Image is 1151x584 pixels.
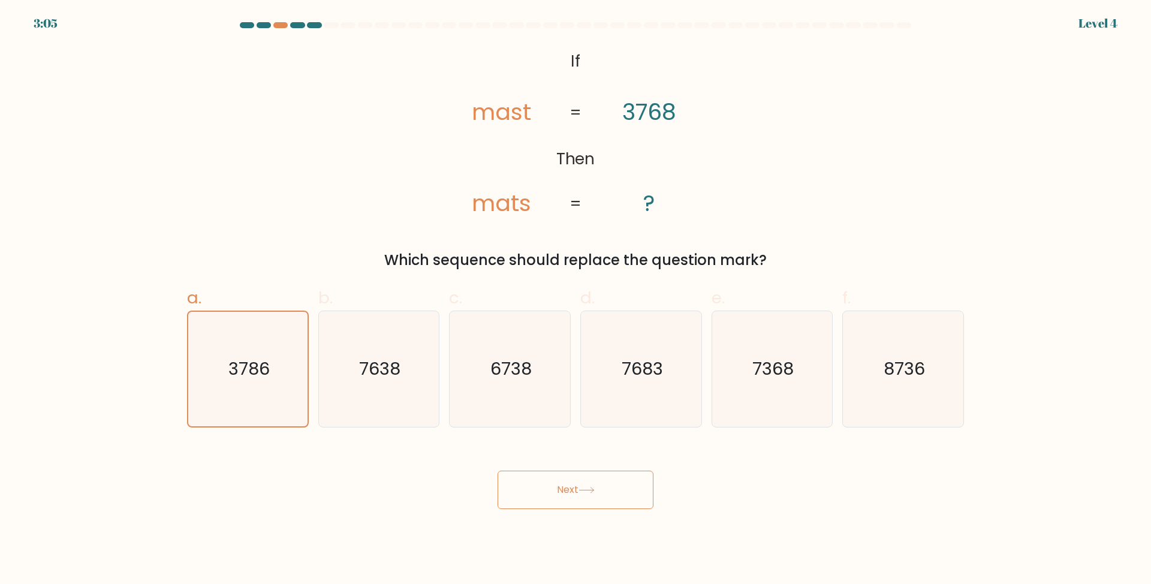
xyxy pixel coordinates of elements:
[34,14,58,32] div: 3:05
[622,357,663,381] text: 7683
[490,357,532,381] text: 6738
[580,286,595,309] span: d.
[194,249,957,271] div: Which sequence should replace the question mark?
[571,50,580,72] tspan: If
[884,357,925,381] text: 8736
[752,357,794,381] text: 7368
[622,97,676,128] tspan: 3768
[472,187,531,219] tspan: mats
[449,286,462,309] span: c.
[498,471,653,509] button: Next
[570,101,581,124] tspan: =
[472,97,531,128] tspan: mast
[842,286,851,309] span: f.
[228,357,270,381] text: 3786
[643,187,655,219] tspan: ?
[359,357,400,381] text: 7638
[318,286,333,309] span: b.
[712,286,725,309] span: e.
[1078,14,1117,32] div: Level 4
[433,46,718,221] svg: @import url('[URL][DOMAIN_NAME]);
[187,286,201,309] span: a.
[570,192,581,215] tspan: =
[556,147,595,170] tspan: Then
